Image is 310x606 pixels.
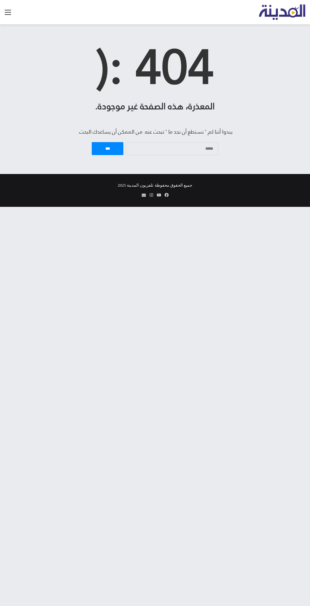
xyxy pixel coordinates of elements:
[5,34,305,100] h2: 404 :(
[5,180,305,190] div: جميع الحقوق محفوظة تلفزيون المدينة 2025
[259,4,306,20] img: تلفزيون المدينة
[5,100,305,112] h3: المعذرة، هذه الصفحة غير موجودة.
[5,128,305,136] h4: يبدوا أننا لم ’ نستطع أن نجد ما ’ تبحث عنه. من الممكن أن يساعدك البحث.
